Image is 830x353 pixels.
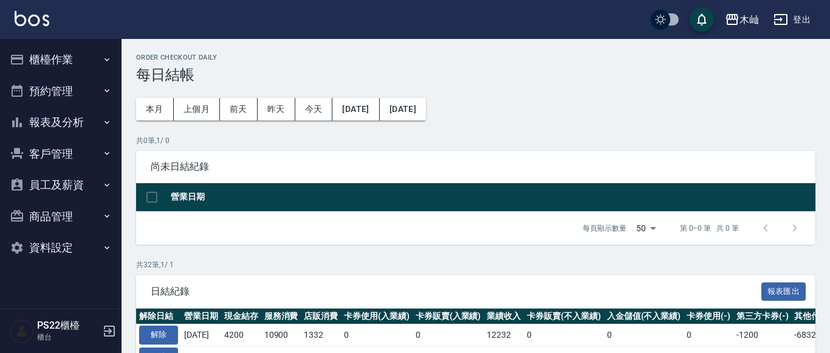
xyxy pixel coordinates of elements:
button: [DATE] [380,98,426,121]
th: 卡券販賣(不入業績) [524,309,604,324]
button: [DATE] [332,98,379,121]
td: 0 [684,324,733,346]
p: 共 32 筆, 1 / 1 [136,259,815,270]
button: 本月 [136,98,174,121]
th: 營業日期 [168,183,815,212]
button: 前天 [220,98,258,121]
button: 木屾 [720,7,764,32]
a: 報表匯出 [761,285,806,296]
button: 資料設定 [5,232,117,264]
th: 現金結存 [221,309,261,324]
img: Logo [15,11,49,26]
button: 報表匯出 [761,282,806,301]
span: 日結紀錄 [151,285,761,298]
th: 解除日結 [136,309,181,324]
td: 0 [524,324,604,346]
h3: 每日結帳 [136,66,815,83]
p: 共 0 筆, 1 / 0 [136,135,815,146]
th: 卡券使用(入業績) [341,309,413,324]
button: 今天 [295,98,333,121]
button: 報表及分析 [5,107,117,138]
span: 尚未日結紀錄 [151,161,801,173]
td: 0 [341,324,413,346]
td: 1332 [301,324,341,346]
button: 商品管理 [5,201,117,232]
img: Person [10,319,34,343]
td: -1200 [733,324,792,346]
td: [DATE] [181,324,221,346]
th: 第三方卡券(-) [733,309,792,324]
button: 登出 [769,9,815,31]
th: 業績收入 [484,309,524,324]
th: 卡券販賣(入業績) [413,309,484,324]
td: 0 [413,324,484,346]
div: 50 [631,212,660,245]
h2: Order checkout daily [136,54,815,61]
button: 客戶管理 [5,138,117,170]
th: 卡券使用(-) [684,309,733,324]
th: 入金儲值(不入業績) [604,309,684,324]
p: 櫃台 [37,332,99,343]
td: 0 [604,324,684,346]
td: 4200 [221,324,261,346]
button: save [690,7,714,32]
td: 10900 [261,324,301,346]
td: 12232 [484,324,524,346]
button: 解除 [139,326,178,344]
p: 第 0–0 筆 共 0 筆 [680,223,739,234]
th: 營業日期 [181,309,221,324]
button: 櫃檯作業 [5,44,117,75]
button: 昨天 [258,98,295,121]
button: 上個月 [174,98,220,121]
p: 每頁顯示數量 [583,223,626,234]
h5: PS22櫃檯 [37,320,99,332]
th: 服務消費 [261,309,301,324]
th: 店販消費 [301,309,341,324]
button: 預約管理 [5,75,117,107]
div: 木屾 [739,12,759,27]
button: 員工及薪資 [5,169,117,201]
